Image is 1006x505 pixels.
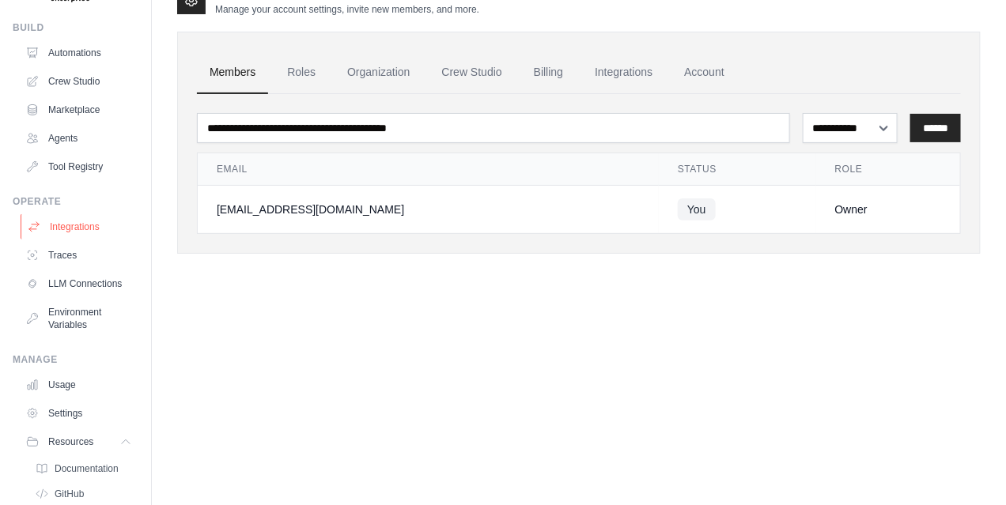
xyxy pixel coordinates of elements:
a: GitHub [28,483,138,505]
a: Billing [521,51,576,94]
a: Traces [19,243,138,268]
p: Manage your account settings, invite new members, and more. [215,3,479,16]
th: Role [816,153,960,186]
a: Settings [19,401,138,426]
a: Integrations [21,214,140,239]
a: Crew Studio [429,51,515,94]
a: Marketplace [19,97,138,122]
div: Manage [13,353,138,366]
th: Email [198,153,659,186]
a: Automations [19,40,138,66]
a: LLM Connections [19,271,138,296]
a: Documentation [28,458,138,480]
a: Environment Variables [19,300,138,337]
a: Usage [19,372,138,398]
button: Resources [19,429,138,454]
a: Tool Registry [19,154,138,179]
a: Account [671,51,737,94]
div: Owner [835,202,941,217]
a: Agents [19,126,138,151]
span: Resources [48,435,93,448]
div: [EMAIL_ADDRESS][DOMAIN_NAME] [217,202,640,217]
a: Roles [274,51,328,94]
div: Operate [13,195,138,208]
div: Build [13,21,138,34]
a: Organization [335,51,422,94]
a: Integrations [582,51,665,94]
span: Documentation [55,462,119,475]
span: GitHub [55,488,84,500]
a: Crew Studio [19,69,138,94]
a: Members [197,51,268,94]
span: You [678,198,716,220]
th: Status [659,153,816,186]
